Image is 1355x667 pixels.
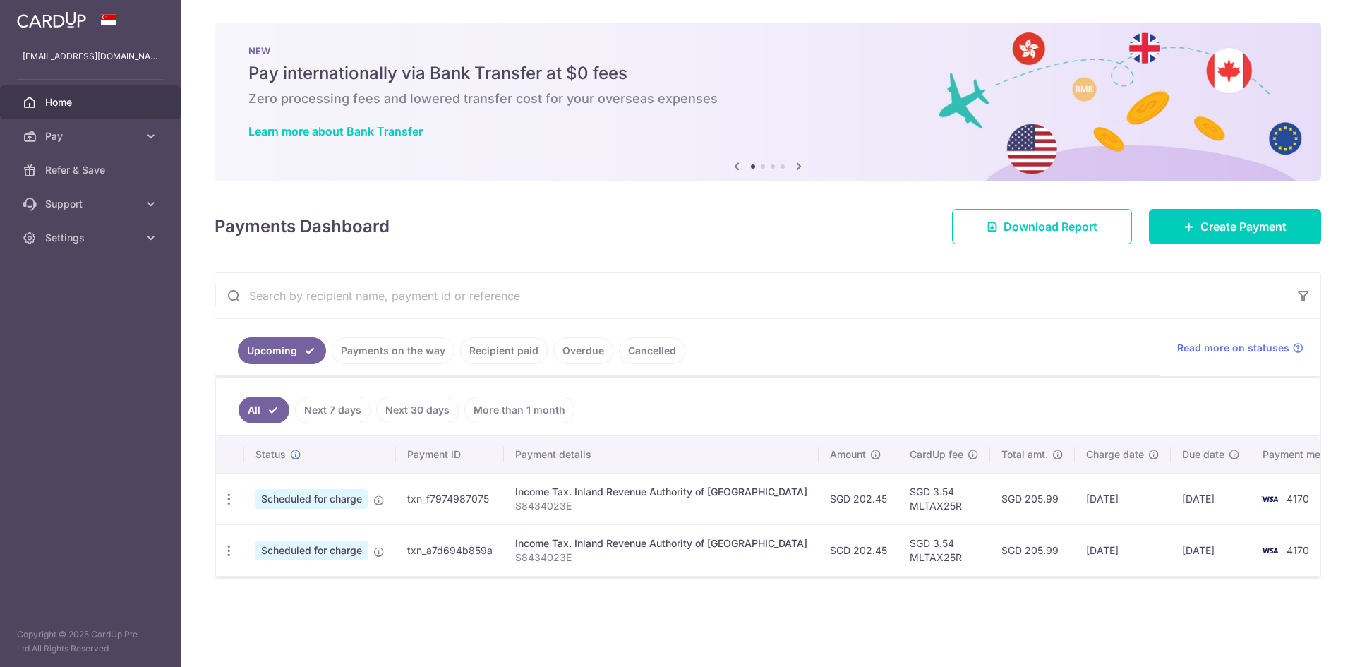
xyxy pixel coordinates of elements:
a: All [239,397,289,423]
span: Refer & Save [45,163,138,177]
td: [DATE] [1075,524,1171,576]
a: Read more on statuses [1177,341,1303,355]
img: Bank Card [1255,491,1284,507]
span: Total amt. [1001,447,1048,462]
a: Payments on the way [332,337,454,364]
a: Recipient paid [460,337,548,364]
h5: Pay internationally via Bank Transfer at $0 fees [248,62,1287,85]
p: S8434023E [515,499,807,513]
td: SGD 202.45 [819,524,898,576]
td: SGD 205.99 [990,524,1075,576]
h4: Payments Dashboard [215,214,390,239]
span: Status [255,447,286,462]
img: Bank transfer banner [215,23,1321,181]
span: 4170 [1287,493,1309,505]
td: [DATE] [1171,524,1251,576]
span: Scheduled for charge [255,489,368,509]
a: Create Payment [1149,209,1321,244]
a: Download Report [952,209,1132,244]
a: Next 30 days [376,397,459,423]
span: Download Report [1004,218,1097,235]
span: Amount [830,447,866,462]
span: CardUp fee [910,447,963,462]
span: Due date [1182,447,1224,462]
img: CardUp [17,11,86,28]
td: txn_a7d694b859a [396,524,504,576]
div: Income Tax. Inland Revenue Authority of [GEOGRAPHIC_DATA] [515,485,807,499]
span: Read more on statuses [1177,341,1289,355]
a: Next 7 days [295,397,371,423]
a: Overdue [553,337,613,364]
span: Create Payment [1200,218,1287,235]
td: SGD 3.54 MLTAX25R [898,473,990,524]
a: Cancelled [619,337,685,364]
span: Home [45,95,138,109]
span: 4170 [1287,544,1309,556]
p: S8434023E [515,551,807,565]
p: [EMAIL_ADDRESS][DOMAIN_NAME] [23,49,158,64]
td: txn_f7974987075 [396,473,504,524]
td: SGD 202.45 [819,473,898,524]
p: NEW [248,45,1287,56]
img: Bank Card [1255,542,1284,559]
span: Support [45,197,138,211]
span: Charge date [1086,447,1144,462]
td: [DATE] [1171,473,1251,524]
a: Upcoming [238,337,326,364]
td: [DATE] [1075,473,1171,524]
a: More than 1 month [464,397,574,423]
div: Income Tax. Inland Revenue Authority of [GEOGRAPHIC_DATA] [515,536,807,551]
th: Payment ID [396,436,504,473]
th: Payment details [504,436,819,473]
td: SGD 3.54 MLTAX25R [898,524,990,576]
span: Pay [45,129,138,143]
input: Search by recipient name, payment id or reference [215,273,1287,318]
td: SGD 205.99 [990,473,1075,524]
span: Settings [45,231,138,245]
a: Learn more about Bank Transfer [248,124,423,138]
h6: Zero processing fees and lowered transfer cost for your overseas expenses [248,90,1287,107]
span: Scheduled for charge [255,541,368,560]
